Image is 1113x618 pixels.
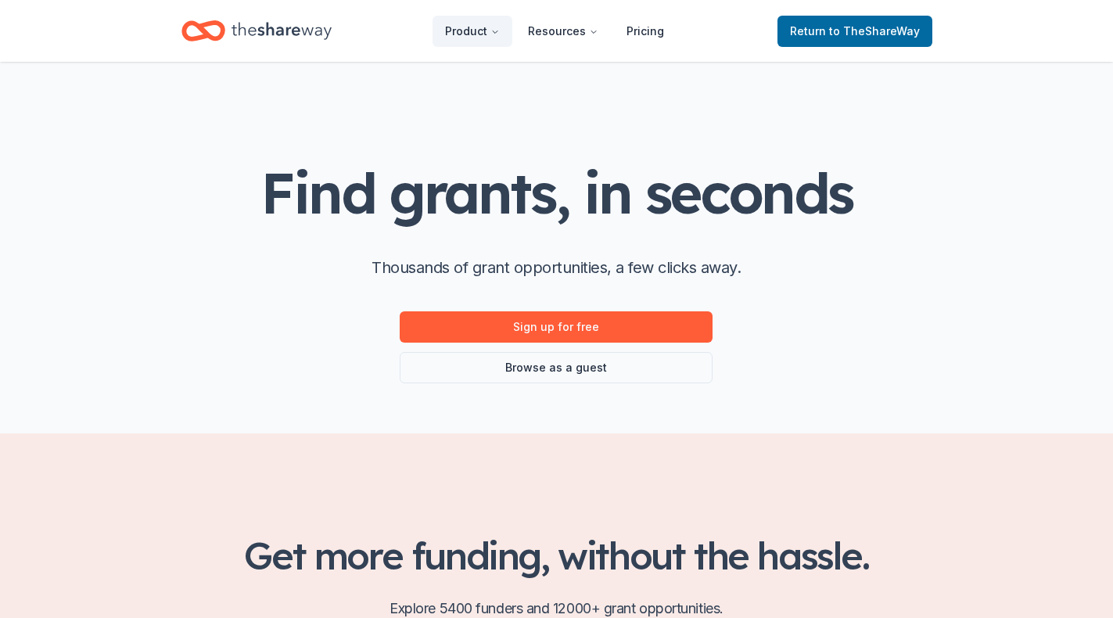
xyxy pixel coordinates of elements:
[777,16,932,47] a: Returnto TheShareWay
[433,16,512,47] button: Product
[790,22,920,41] span: Return
[181,534,932,577] h2: Get more funding, without the hassle.
[372,255,741,280] p: Thousands of grant opportunities, a few clicks away.
[400,311,713,343] a: Sign up for free
[433,13,677,49] nav: Main
[829,24,920,38] span: to TheShareWay
[400,352,713,383] a: Browse as a guest
[181,13,332,49] a: Home
[260,162,852,224] h1: Find grants, in seconds
[515,16,611,47] button: Resources
[614,16,677,47] a: Pricing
